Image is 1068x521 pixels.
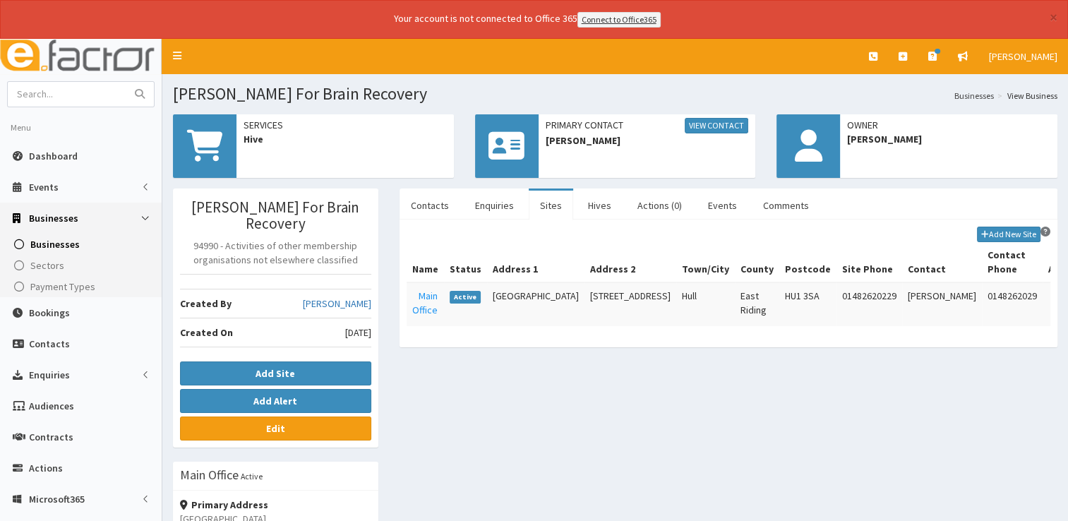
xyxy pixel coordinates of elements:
span: Payment Types [30,280,95,293]
span: Sectors [30,259,64,272]
th: Postcode [779,242,836,282]
a: Sectors [4,255,162,276]
a: View Contact [685,118,748,133]
button: × [1050,10,1057,25]
a: Payment Types [4,276,162,297]
span: Microsoft365 [29,493,85,505]
a: Businesses [4,234,162,255]
span: Events [29,181,59,193]
th: Town/City [676,242,735,282]
a: [PERSON_NAME] [978,39,1068,74]
td: East Riding [735,282,779,326]
b: Add Site [256,367,295,380]
strong: Primary Address [180,498,268,511]
td: HU1 3SA [779,282,836,326]
th: Contact [902,242,982,282]
a: Edit [180,417,371,441]
span: Contacts [29,337,70,350]
p: 94990 - Activities of other membership organisations not elsewhere classified [180,239,371,267]
span: Owner [847,118,1050,132]
h1: [PERSON_NAME] For Brain Recovery [173,85,1057,103]
span: [PERSON_NAME] [989,50,1057,63]
a: Contacts [400,191,460,220]
a: Sites [529,191,573,220]
span: Audiences [29,400,74,412]
span: Contracts [29,431,73,443]
th: Contact Phone [982,242,1043,282]
td: [GEOGRAPHIC_DATA] [487,282,584,326]
span: Businesses [30,238,80,251]
span: [PERSON_NAME] [546,133,749,148]
a: Events [697,191,748,220]
th: County [735,242,779,282]
span: Bookings [29,306,70,319]
span: Main Office [412,289,438,316]
th: Site Phone [836,242,902,282]
span: Dashboard [29,150,78,162]
li: View Business [994,90,1057,102]
span: Primary Contact [546,118,749,133]
a: Comments [752,191,820,220]
button: Add New Site [977,227,1040,242]
th: Address 1 [487,242,584,282]
td: 0148262029 [982,282,1043,326]
td: [PERSON_NAME] [902,282,982,326]
h3: [PERSON_NAME] For Brain Recovery [180,199,371,232]
b: Add Alert [253,395,297,407]
span: Services [244,118,447,132]
th: Address 2 [584,242,676,282]
th: Name [407,242,444,282]
td: Hull [676,282,735,326]
div: Your account is not connected to Office 365 [114,11,940,28]
b: Created By [180,297,232,310]
th: Status [444,242,487,282]
a: Actions (0) [626,191,693,220]
button: Add Alert [180,389,371,413]
b: Created On [180,326,233,339]
span: Businesses [29,212,78,224]
a: [PERSON_NAME] [303,297,371,311]
input: Search... [8,82,126,107]
a: Hives [577,191,623,220]
a: Businesses [954,90,994,102]
span: [DATE] [345,325,371,340]
h3: Main Office [180,469,239,481]
small: Active [241,471,263,481]
span: Hive [244,132,447,146]
span: Actions [29,462,63,474]
span: Active [450,291,481,304]
a: Enquiries [464,191,525,220]
td: [STREET_ADDRESS] [584,282,676,326]
span: [PERSON_NAME] [847,132,1050,146]
b: Edit [266,422,285,435]
span: Enquiries [29,369,70,381]
td: 01482620229 [836,282,902,326]
a: Connect to Office365 [577,12,661,28]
